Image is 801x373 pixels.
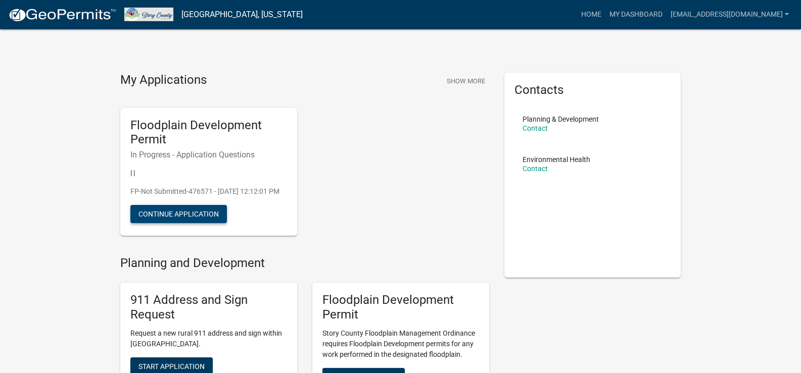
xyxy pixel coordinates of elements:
a: Home [577,5,605,24]
h6: In Progress - Application Questions [130,150,287,159]
img: Story County, Iowa [124,8,173,21]
button: Continue Application [130,205,227,223]
p: Request a new rural 911 address and sign within [GEOGRAPHIC_DATA]. [130,328,287,349]
h5: Contacts [514,83,671,97]
span: Start Application [138,362,205,370]
h4: My Applications [120,73,207,88]
a: [GEOGRAPHIC_DATA], [US_STATE] [181,6,303,23]
p: Story County Floodplain Management Ordinance requires Floodplain Development permits for any work... [322,328,479,360]
a: Contact [523,165,548,173]
h5: 911 Address and Sign Request [130,293,287,322]
a: Contact [523,124,548,132]
p: | | [130,168,287,178]
a: My Dashboard [605,5,667,24]
a: [EMAIL_ADDRESS][DOMAIN_NAME] [667,5,793,24]
button: Show More [443,73,489,89]
h5: Floodplain Development Permit [130,118,287,147]
h5: Floodplain Development Permit [322,293,479,322]
p: Environmental Health [523,156,590,163]
h4: Planning and Development [120,256,489,271]
p: Planning & Development [523,116,599,123]
p: FP-Not Submitted-476571 - [DATE] 12:12:01 PM [130,186,287,197]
